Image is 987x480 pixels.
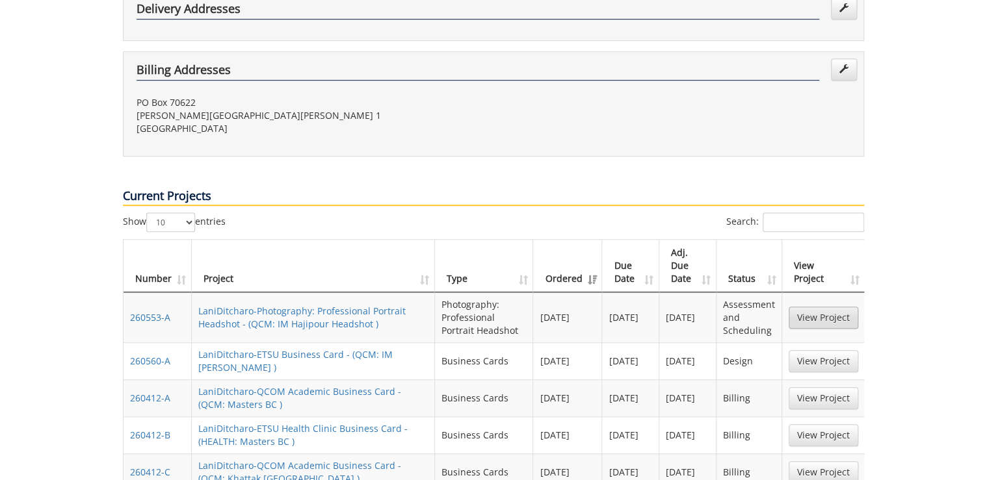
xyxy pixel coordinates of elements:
[198,385,401,411] a: LaniDitcharo-QCOM Academic Business Card - (QCM: Masters BC )
[789,307,858,329] a: View Project
[435,379,534,416] td: Business Cards
[789,424,858,446] a: View Project
[533,416,602,453] td: [DATE]
[198,305,406,330] a: LaniDitcharo-Photography: Professional Portrait Headshot - (QCM: IM Hajipour Headshot )
[435,240,534,292] th: Type: activate to sort column ascending
[831,58,857,81] a: Edit Addresses
[533,292,602,342] td: [DATE]
[123,212,226,232] label: Show entries
[124,240,192,292] th: Number: activate to sort column ascending
[602,379,659,416] td: [DATE]
[763,212,864,232] input: Search:
[435,292,534,342] td: Photography: Professional Portrait Headshot
[602,416,659,453] td: [DATE]
[137,109,484,122] p: [PERSON_NAME][GEOGRAPHIC_DATA][PERSON_NAME] 1
[130,466,170,478] a: 260412-C
[130,392,170,404] a: 260412-A
[789,387,858,409] a: View Project
[130,429,170,441] a: 260412-B
[659,292,717,342] td: [DATE]
[659,379,717,416] td: [DATE]
[137,96,484,109] p: PO Box 70622
[435,342,534,379] td: Business Cards
[602,342,659,379] td: [DATE]
[717,342,782,379] td: Design
[717,416,782,453] td: Billing
[146,212,195,232] select: Showentries
[717,240,782,292] th: Status: activate to sort column ascending
[198,348,393,373] a: LaniDitcharo-ETSU Business Card - (QCM: IM [PERSON_NAME] )
[659,240,717,292] th: Adj. Due Date: activate to sort column ascending
[123,188,864,206] p: Current Projects
[789,350,858,372] a: View Project
[533,342,602,379] td: [DATE]
[659,342,717,379] td: [DATE]
[137,122,484,135] p: [GEOGRAPHIC_DATA]
[130,355,170,367] a: 260560-A
[198,422,408,448] a: LaniDitcharo-ETSU Health Clinic Business Card - (HEALTH: Masters BC )
[435,416,534,453] td: Business Cards
[659,416,717,453] td: [DATE]
[192,240,435,292] th: Project: activate to sort column ascending
[602,240,659,292] th: Due Date: activate to sort column ascending
[717,379,782,416] td: Billing
[137,3,819,19] h4: Delivery Addresses
[533,379,602,416] td: [DATE]
[717,292,782,342] td: Assessment and Scheduling
[137,64,819,81] h4: Billing Addresses
[726,212,864,232] label: Search:
[533,240,602,292] th: Ordered: activate to sort column ascending
[602,292,659,342] td: [DATE]
[782,240,865,292] th: View Project: activate to sort column ascending
[130,311,170,323] a: 260553-A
